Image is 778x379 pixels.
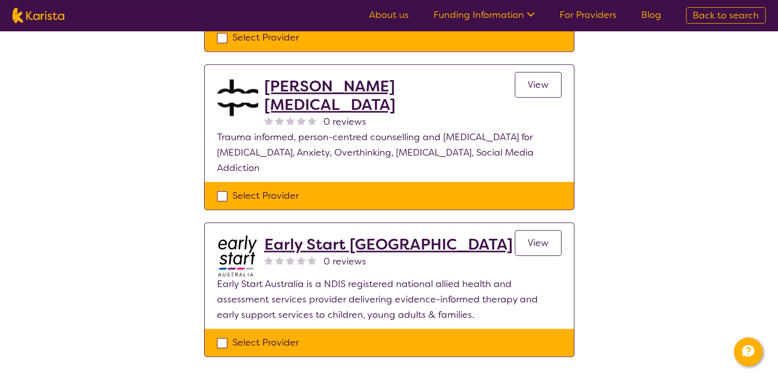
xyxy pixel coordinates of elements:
a: About us [369,9,409,21]
a: Funding Information [433,9,535,21]
img: nonereviewstar [307,256,316,264]
img: nonereviewstar [275,256,284,264]
span: 0 reviews [323,254,366,269]
span: 0 reviews [323,114,366,129]
a: [PERSON_NAME] [MEDICAL_DATA] [264,77,515,114]
img: nonereviewstar [264,116,273,125]
button: Channel Menu [734,337,763,366]
span: View [528,79,549,91]
img: nonereviewstar [264,256,273,264]
a: Blog [641,9,661,21]
img: akwkqfamb2ieen4tt6mh.jpg [217,77,258,118]
a: View [515,230,562,256]
img: nonereviewstar [275,116,284,125]
img: nonereviewstar [286,116,295,125]
p: Early Start Australia is a NDIS registered national allied health and assessment services provide... [217,276,562,323]
a: View [515,72,562,98]
img: nonereviewstar [286,256,295,264]
span: View [528,237,549,249]
span: Back to search [693,9,759,22]
img: nonereviewstar [297,116,305,125]
img: Karista logo [12,8,64,23]
a: Early Start [GEOGRAPHIC_DATA] [264,235,513,254]
img: nonereviewstar [307,116,316,125]
img: bdpoyytkvdhmeftzccod.jpg [217,235,258,276]
img: nonereviewstar [297,256,305,264]
a: For Providers [559,9,617,21]
p: Trauma informed, person-centred counselling and [MEDICAL_DATA] for [MEDICAL_DATA], Anxiety, Overt... [217,129,562,176]
a: Back to search [686,7,766,24]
